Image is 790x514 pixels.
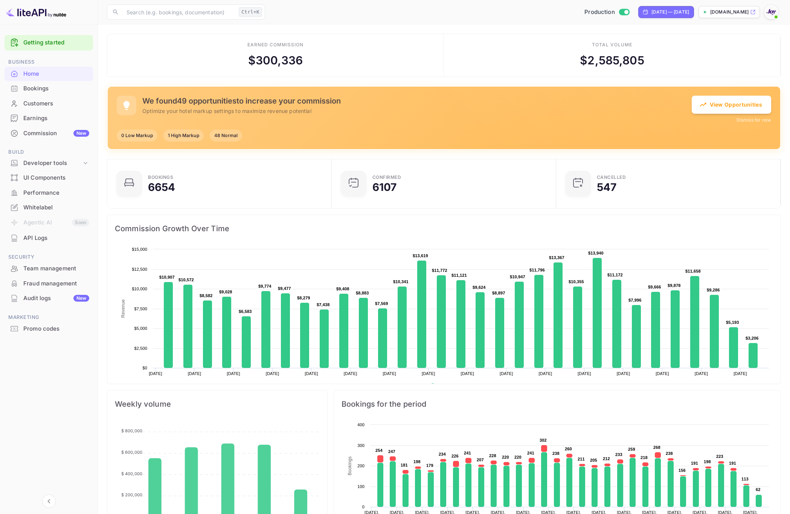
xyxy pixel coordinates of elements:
[656,371,669,376] text: [DATE]
[597,182,616,192] div: 547
[432,268,447,273] text: $11,772
[413,253,428,258] text: $13,619
[6,6,66,18] img: LiteAPI logo
[679,468,686,473] text: 156
[5,261,93,276] div: Team management
[597,175,626,180] div: CANCELLED
[362,505,364,509] text: 0
[188,371,201,376] text: [DATE]
[23,325,89,333] div: Promo codes
[132,267,147,271] text: $12,500
[372,182,397,192] div: 6107
[23,38,89,47] a: Getting started
[603,456,610,461] text: 212
[219,290,232,294] text: $9,028
[653,445,660,450] text: 268
[607,273,623,277] text: $11,172
[239,309,252,314] text: $6,583
[23,189,89,197] div: Performance
[615,452,622,457] text: 233
[23,234,89,243] div: API Logs
[356,291,369,295] text: $8,883
[258,284,271,288] text: $9,774
[5,231,93,245] a: API Logs
[729,461,736,465] text: 191
[317,302,330,307] text: $7,438
[5,171,93,185] div: UI Components
[514,455,522,459] text: 220
[734,371,747,376] text: [DATE]
[23,99,89,108] div: Customers
[451,454,459,458] text: 226
[5,126,93,141] div: CommissionNew
[134,346,147,351] text: $2,500
[248,52,303,69] div: $ 300,336
[344,371,357,376] text: [DATE]
[342,398,773,410] span: Bookings for the period
[5,322,93,336] a: Promo codes
[5,261,93,275] a: Team management
[5,276,93,290] a: Fraud management
[23,114,89,123] div: Earnings
[120,299,126,318] text: Revenue
[438,383,457,389] text: Revenue
[549,255,564,260] text: $13,367
[565,447,572,451] text: 260
[439,452,446,456] text: 234
[305,371,318,376] text: [DATE]
[148,175,173,180] div: Bookings
[393,279,409,284] text: $10,341
[592,41,632,48] div: Total volume
[5,157,93,170] div: Developer tools
[668,283,681,288] text: $9,878
[464,451,471,455] text: 241
[23,294,89,303] div: Audit logs
[121,492,142,497] tspan: $ 200,000
[578,457,585,461] text: 211
[388,449,395,454] text: 247
[756,487,761,492] text: 62
[5,186,93,200] div: Performance
[163,132,204,139] span: 1 High Markup
[5,322,93,336] div: Promo codes
[357,443,364,448] text: 300
[5,81,93,96] div: Bookings
[5,148,93,156] span: Build
[357,484,364,489] text: 100
[5,67,93,81] a: Home
[122,5,236,20] input: Search (e.g. bookings, documentation)
[5,276,93,291] div: Fraud management
[5,126,93,140] a: CommissionNew
[117,132,157,139] span: 0 Low Markup
[375,448,383,453] text: 254
[710,9,749,15] p: [DOMAIN_NAME]
[648,285,661,289] text: $9,666
[73,130,89,137] div: New
[148,182,175,192] div: 6654
[510,275,525,279] text: $10,947
[121,450,142,455] tspan: $ 600,000
[239,7,262,17] div: Ctrl+K
[704,459,711,464] text: 198
[23,84,89,93] div: Bookings
[357,464,364,468] text: 200
[692,96,771,114] button: View Opportunities
[5,96,93,111] div: Customers
[23,174,89,182] div: UI Components
[529,268,545,272] text: $11,796
[426,463,433,468] text: 179
[142,96,692,105] h5: We found 49 opportunities to increase your commission
[5,96,93,110] a: Customers
[5,253,93,261] span: Security
[5,111,93,126] div: Earnings
[741,477,749,481] text: 113
[422,371,435,376] text: [DATE]
[383,371,396,376] text: [DATE]
[357,422,364,427] text: 400
[42,494,56,508] button: Collapse navigation
[451,273,467,278] text: $11,121
[247,41,303,48] div: Earned commission
[115,398,320,410] span: Weekly volume
[401,463,408,467] text: 181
